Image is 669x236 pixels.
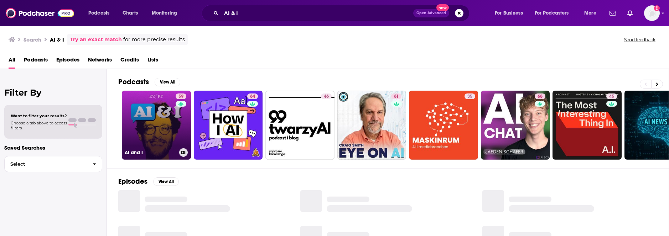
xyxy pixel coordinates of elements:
[467,93,472,100] span: 35
[152,8,177,18] span: Monitoring
[147,7,186,19] button: open menu
[624,7,636,19] a: Show notifications dropdown
[609,93,614,100] span: 45
[208,5,476,21] div: Search podcasts, credits, & more...
[122,91,191,160] a: 59AI and I
[178,93,183,100] span: 59
[4,156,102,172] button: Select
[221,7,413,19] input: Search podcasts, credits, & more...
[176,93,186,99] a: 59
[123,8,138,18] span: Charts
[118,77,149,86] h2: Podcasts
[622,37,658,43] button: Send feedback
[409,91,478,160] a: 35
[70,36,122,44] a: Try an exact match
[265,91,334,160] a: 46
[9,54,15,69] a: All
[644,5,660,21] img: User Profile
[644,5,660,21] span: Logged in as high10media
[118,177,179,186] a: EpisodesView All
[495,8,523,18] span: For Business
[490,7,532,19] button: open menu
[50,36,64,43] h3: AI & I
[4,87,102,98] h2: Filter By
[394,93,399,100] span: 61
[553,91,622,160] a: 45
[125,150,176,156] h3: AI and I
[6,6,74,20] img: Podchaser - Follow, Share and Rate Podcasts
[247,93,258,99] a: 64
[465,93,475,99] a: 35
[88,8,109,18] span: Podcasts
[118,7,142,19] a: Charts
[535,93,545,99] a: 68
[56,54,79,69] a: Episodes
[24,54,48,69] a: Podcasts
[481,91,550,160] a: 68
[24,36,41,43] h3: Search
[250,93,255,100] span: 64
[413,9,449,17] button: Open AdvancedNew
[530,7,579,19] button: open menu
[11,120,67,130] span: Choose a tab above to access filters.
[123,36,185,44] span: for more precise results
[584,8,596,18] span: More
[324,93,329,100] span: 46
[321,93,332,99] a: 46
[5,162,87,166] span: Select
[4,144,102,151] p: Saved Searches
[11,113,67,118] span: Want to filter your results?
[644,5,660,21] button: Show profile menu
[654,5,660,11] svg: Add a profile image
[391,93,401,99] a: 61
[538,93,543,100] span: 68
[153,177,179,186] button: View All
[337,91,406,160] a: 61
[579,7,605,19] button: open menu
[120,54,139,69] a: Credits
[606,93,617,99] a: 45
[607,7,619,19] a: Show notifications dropdown
[155,78,180,86] button: View All
[535,8,569,18] span: For Podcasters
[194,91,263,160] a: 64
[83,7,119,19] button: open menu
[436,4,449,11] span: New
[147,54,158,69] a: Lists
[118,77,180,86] a: PodcastsView All
[88,54,112,69] a: Networks
[416,11,446,15] span: Open Advanced
[118,177,147,186] h2: Episodes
